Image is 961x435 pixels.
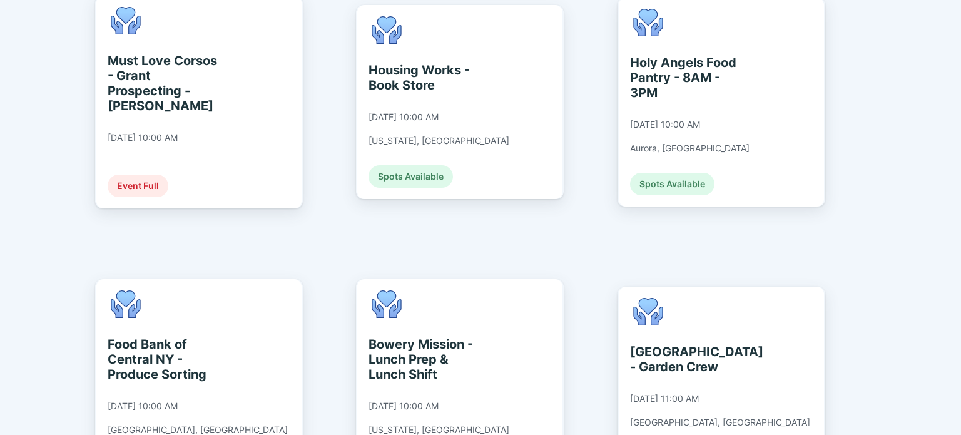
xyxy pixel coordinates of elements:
div: [GEOGRAPHIC_DATA] - Garden Crew [630,344,745,374]
div: Holy Angels Food Pantry - 8AM - 3PM [630,55,745,100]
div: Must Love Corsos - Grant Prospecting - [PERSON_NAME] [108,53,222,113]
div: [GEOGRAPHIC_DATA], [GEOGRAPHIC_DATA] [630,417,810,428]
div: [DATE] 10:00 AM [108,401,178,412]
div: Aurora, [GEOGRAPHIC_DATA] [630,143,750,154]
div: Bowery Mission - Lunch Prep & Lunch Shift [369,337,483,382]
div: [DATE] 10:00 AM [630,119,700,130]
div: [DATE] 11:00 AM [630,393,699,404]
div: [DATE] 10:00 AM [108,132,178,143]
div: Housing Works - Book Store [369,63,483,93]
div: [DATE] 10:00 AM [369,111,439,123]
div: [US_STATE], [GEOGRAPHIC_DATA] [369,135,509,146]
div: Spots Available [369,165,453,188]
div: Event Full [108,175,168,197]
div: Spots Available [630,173,714,195]
div: [DATE] 10:00 AM [369,401,439,412]
div: Food Bank of Central NY - Produce Sorting [108,337,222,382]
